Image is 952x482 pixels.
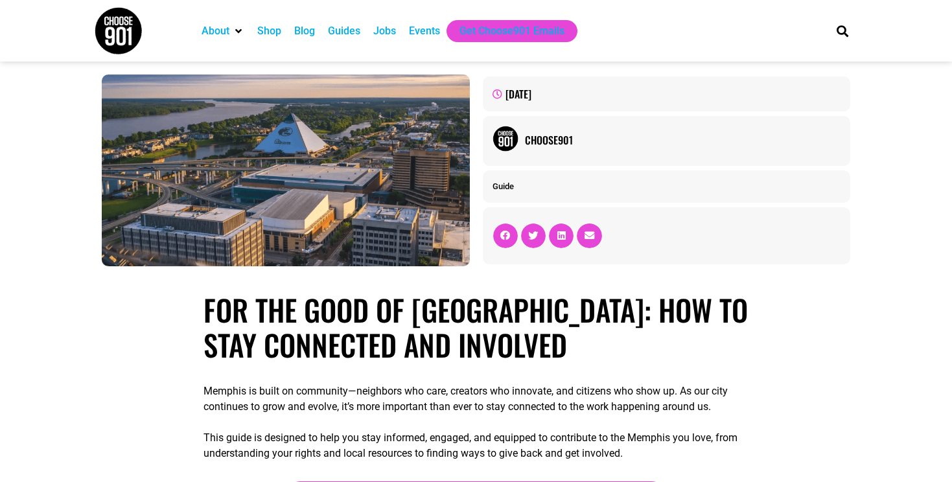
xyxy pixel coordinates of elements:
a: Events [409,23,440,39]
p: This guide is designed to help you stay informed, engaged, and equipped to contribute to the Memp... [203,430,749,461]
h1: For the Good of [GEOGRAPHIC_DATA]: How to Stay Connected and Involved [203,292,749,362]
a: Shop [257,23,281,39]
a: Jobs [373,23,396,39]
a: Guides [328,23,360,39]
a: Guide [493,181,514,191]
a: Get Choose901 Emails [459,23,564,39]
nav: Main nav [195,20,815,42]
p: Memphis is built on community—neighbors who care, creators who innovate, and citizens who show up... [203,384,749,415]
img: Picture of Choose901 [493,126,518,152]
div: Share on twitter [521,224,546,248]
div: Search [831,20,853,41]
div: About [195,20,251,42]
a: About [202,23,229,39]
a: Blog [294,23,315,39]
div: Share on facebook [493,224,518,248]
div: Share on email [577,224,601,248]
div: Share on linkedin [549,224,574,248]
time: [DATE] [505,86,531,102]
a: Choose901 [525,132,841,148]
